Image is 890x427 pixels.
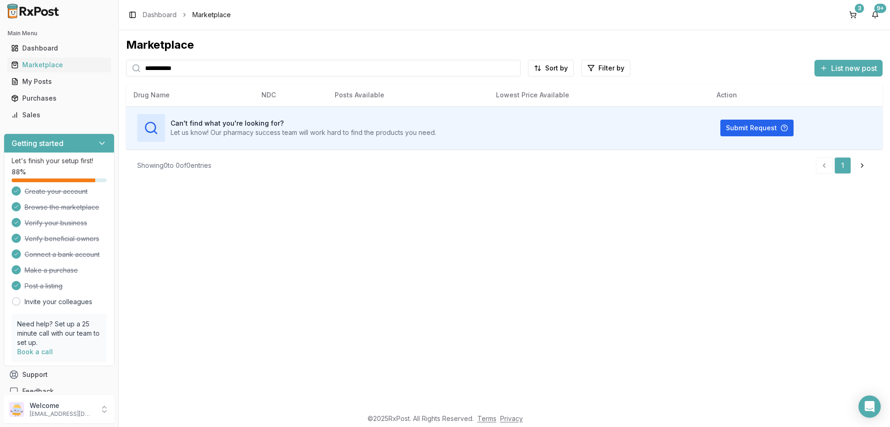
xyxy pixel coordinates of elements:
[12,156,107,166] p: Let's finish your setup first!
[137,161,211,170] div: Showing 0 to 0 of 0 entries
[831,63,877,74] span: List new post
[853,157,871,174] a: Go to next page
[11,94,107,103] div: Purchases
[814,60,883,76] button: List new post
[12,138,64,149] h3: Getting started
[858,395,881,418] div: Open Intercom Messenger
[254,84,327,106] th: NDC
[4,366,114,383] button: Support
[143,10,177,19] a: Dashboard
[7,73,111,90] a: My Posts
[4,108,114,122] button: Sales
[12,167,26,177] span: 88 %
[11,44,107,53] div: Dashboard
[720,120,794,136] button: Submit Request
[17,319,101,347] p: Need help? Set up a 25 minute call with our team to set up.
[4,41,114,56] button: Dashboard
[814,64,883,74] a: List new post
[528,60,574,76] button: Sort by
[7,107,111,123] a: Sales
[855,4,864,13] div: 3
[11,110,107,120] div: Sales
[25,187,88,196] span: Create your account
[126,84,254,106] th: Drug Name
[816,157,871,174] nav: pagination
[477,414,496,422] a: Terms
[30,401,94,410] p: Welcome
[25,203,99,212] span: Browse the marketplace
[489,84,709,106] th: Lowest Price Available
[25,281,63,291] span: Post a listing
[11,77,107,86] div: My Posts
[7,40,111,57] a: Dashboard
[874,4,886,13] div: 9+
[17,348,53,356] a: Book a call
[868,7,883,22] button: 9+
[545,64,568,73] span: Sort by
[9,402,24,417] img: User avatar
[25,234,99,243] span: Verify beneficial owners
[25,297,92,306] a: Invite your colleagues
[4,74,114,89] button: My Posts
[171,119,436,128] h3: Can't find what you're looking for?
[7,90,111,107] a: Purchases
[171,128,436,137] p: Let us know! Our pharmacy success team will work hard to find the products you need.
[143,10,231,19] nav: breadcrumb
[4,57,114,72] button: Marketplace
[11,60,107,70] div: Marketplace
[25,250,100,259] span: Connect a bank account
[4,91,114,106] button: Purchases
[7,57,111,73] a: Marketplace
[581,60,630,76] button: Filter by
[30,410,94,418] p: [EMAIL_ADDRESS][DOMAIN_NAME]
[327,84,489,106] th: Posts Available
[25,218,87,228] span: Verify your business
[709,84,883,106] th: Action
[834,157,851,174] a: 1
[845,7,860,22] button: 3
[7,30,111,37] h2: Main Menu
[4,4,63,19] img: RxPost Logo
[598,64,624,73] span: Filter by
[126,38,883,52] div: Marketplace
[25,266,78,275] span: Make a purchase
[22,387,54,396] span: Feedback
[192,10,231,19] span: Marketplace
[4,383,114,400] button: Feedback
[500,414,523,422] a: Privacy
